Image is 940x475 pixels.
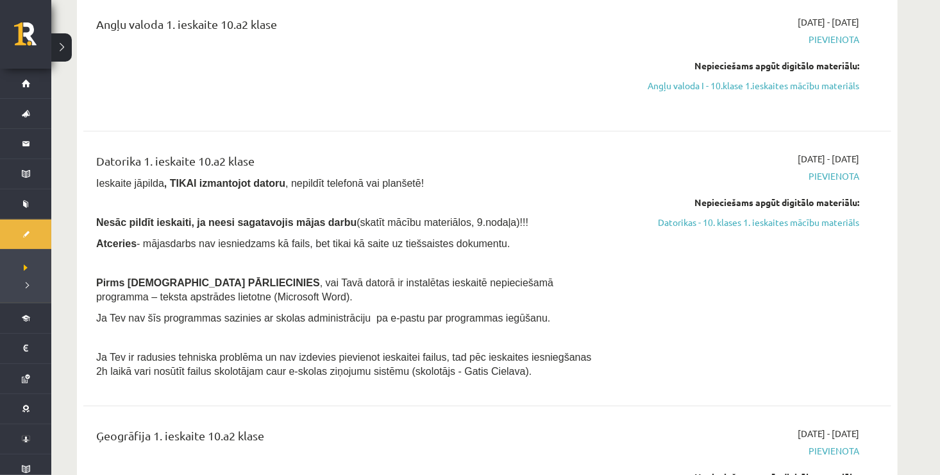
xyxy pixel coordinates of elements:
[96,352,592,377] span: Ja Tev ir radusies tehniska problēma un nav izdevies pievienot ieskaitei failus, tad pēc ieskaite...
[798,427,859,440] span: [DATE] - [DATE]
[96,277,553,302] span: , vai Tavā datorā ir instalētas ieskaitē nepieciešamā programma – teksta apstrādes lietotne (Micr...
[617,196,859,209] div: Nepieciešams apgūt digitālo materiālu:
[96,427,598,451] div: Ģeogrāfija 1. ieskaite 10.a2 klase
[96,238,137,249] b: Atceries
[617,79,859,92] a: Angļu valoda I - 10.klase 1.ieskaites mācību materiāls
[617,169,859,183] span: Pievienota
[96,277,320,288] span: Pirms [DEMOGRAPHIC_DATA] PĀRLIECINIES
[96,217,357,228] span: Nesāc pildīt ieskaiti, ja neesi sagatavojis mājas darbu
[617,33,859,46] span: Pievienota
[96,313,550,324] span: Ja Tev nav šīs programmas sazinies ar skolas administrāciju pa e-pastu par programmas iegūšanu.
[798,152,859,166] span: [DATE] - [DATE]
[357,217,528,228] span: (skatīt mācību materiālos, 9.nodaļa)!!!
[14,22,51,55] a: Rīgas 1. Tālmācības vidusskola
[96,178,424,189] span: Ieskaite jāpilda , nepildīt telefonā vai planšetē!
[96,15,598,39] div: Angļu valoda 1. ieskaite 10.a2 klase
[96,238,510,249] span: - mājasdarbs nav iesniedzams kā fails, bet tikai kā saite uz tiešsaistes dokumentu.
[617,216,859,229] a: Datorikas - 10. klases 1. ieskaites mācību materiāls
[96,152,598,176] div: Datorika 1. ieskaite 10.a2 klase
[164,178,285,189] b: , TIKAI izmantojot datoru
[798,15,859,29] span: [DATE] - [DATE]
[617,59,859,73] div: Nepieciešams apgūt digitālo materiālu:
[617,444,859,458] span: Pievienota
